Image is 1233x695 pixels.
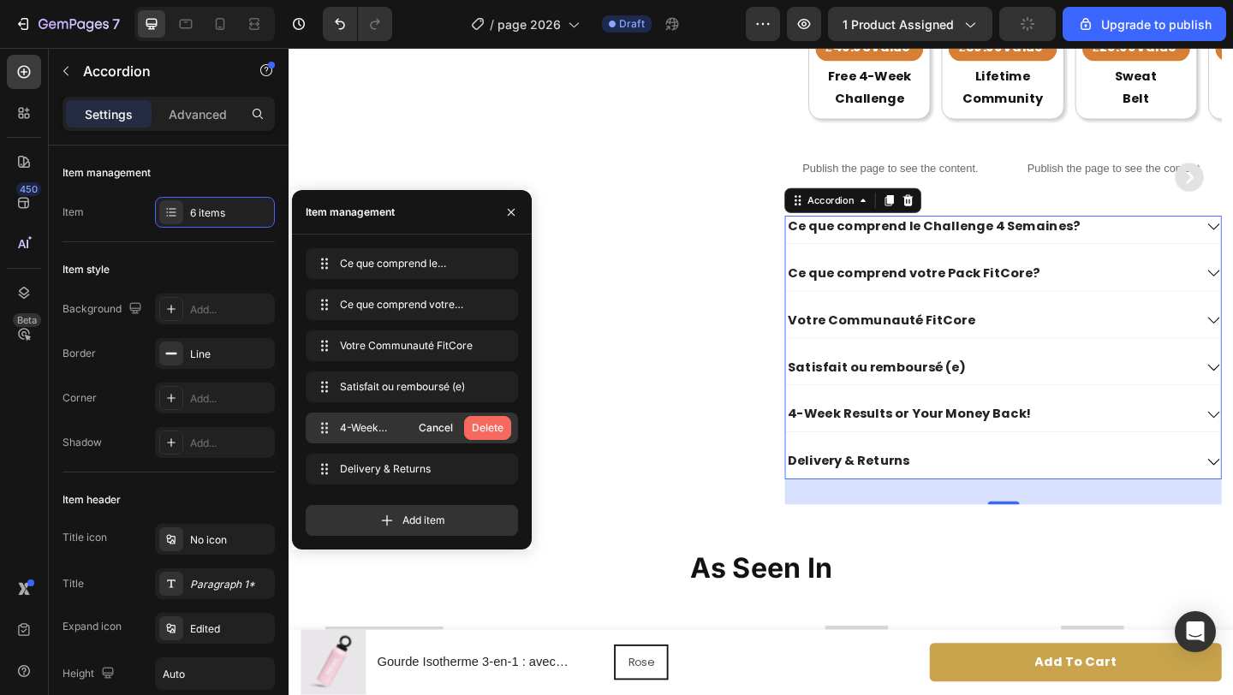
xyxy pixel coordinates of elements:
span: / [490,15,494,33]
div: Cancel [419,420,453,436]
div: Corner [63,390,97,406]
div: Title icon [63,530,107,545]
div: Add... [190,391,271,407]
div: Expand icon [63,619,122,634]
span: Satisfait ou remboursé (e) [340,379,477,395]
div: Add to cart [812,659,901,677]
iframe: Design area [289,48,1233,695]
span: Rose [369,659,397,676]
div: 450 [16,182,41,196]
div: Delete [472,420,503,436]
p: 7 [112,14,120,34]
div: 6 items [190,205,271,221]
button: Delete [464,416,511,440]
div: Rich Text Editor. Editing area: main [540,234,819,257]
strong: Sweat [899,21,945,41]
button: Carousel Next Arrow [947,108,1013,174]
div: Title [63,576,84,591]
span: Ce que comprend le Challenge 4 Semaines? [340,256,477,271]
div: Item style [63,262,110,277]
input: Auto [156,658,274,689]
div: Border [63,346,96,361]
div: Open Intercom Messenger [1175,611,1216,652]
div: Paragraph 1* [190,577,271,592]
p: Votre Communauté FitCore [543,288,747,306]
strong: 4-Week Results or Your Money Back! [543,388,808,407]
p: Accordion [83,61,229,81]
span: 4-Week Results or Your Money Back! [340,420,408,436]
div: Rich Text Editor. Editing area: main [540,182,863,205]
div: Rich Text Editor. Editing area: main [540,438,678,461]
span: page 2026 [497,15,561,33]
strong: Satisfait ou remboursé (e) [543,337,736,357]
p: Delivery & Returns [543,441,676,459]
span: Delivery & Returns [340,461,477,477]
div: Rich Text Editor. Editing area: main [540,387,811,410]
div: Add... [190,436,271,451]
button: Cancel [411,416,461,440]
div: Background [63,298,146,321]
strong: Ce que comprend le Challenge 4 Semaines? [543,183,861,203]
div: Add... [190,302,271,318]
div: Item management [306,205,395,220]
p: Advanced [169,105,227,123]
button: Add to cart [697,647,1015,689]
div: Item header [63,492,121,508]
div: Undo/Redo [323,7,392,41]
span: Ce que comprend votre Pack FitCore? [340,297,477,312]
div: Edited [190,621,271,637]
div: Height [63,662,118,686]
span: Votre Communauté FitCore [340,338,477,353]
span: Draft [619,16,645,32]
div: Upgrade to publish [1077,15,1212,33]
span: 1 product assigned [843,15,954,33]
div: Accordion [561,158,618,174]
div: Shadow [63,435,102,450]
div: Line [190,347,271,362]
button: Upgrade to publish [1063,7,1226,41]
div: Item management [63,165,151,181]
p: Settings [85,105,133,123]
div: Item [63,205,84,220]
strong: Belt [908,45,937,65]
div: Rich Text Editor. Editing area: main [540,336,739,359]
button: 7 [7,7,128,41]
div: Rich Text Editor. Editing area: main [540,285,749,308]
p: Publish the page to see the content. [539,122,771,140]
div: No icon [190,532,271,548]
span: Add item [402,513,445,528]
button: 1 product assigned [828,7,992,41]
p: Ce que comprend votre Pack FitCore? [543,236,817,254]
p: Publish the page to see the content. [784,122,1016,140]
h1: Gourde Isotherme 3-en-1 : avec Support Magnétique & Trépied [94,657,343,679]
div: Beta [13,313,41,327]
